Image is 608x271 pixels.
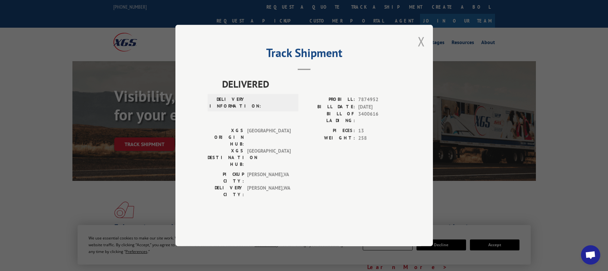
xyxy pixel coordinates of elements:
span: 13 [358,127,401,135]
h2: Track Shipment [208,48,401,61]
label: BILL OF LADING: [304,110,355,124]
label: DELIVERY CITY: [208,184,244,198]
label: XGS ORIGIN HUB: [208,127,244,147]
span: DELIVERED [222,77,401,91]
label: WEIGHT: [304,135,355,142]
button: Close modal [418,33,425,50]
span: [GEOGRAPHIC_DATA] [247,147,291,168]
span: 258 [358,135,401,142]
label: DELIVERY INFORMATION: [210,96,246,109]
label: BILL DATE: [304,103,355,111]
span: [DATE] [358,103,401,111]
label: PICKUP CITY: [208,171,244,184]
label: PROBILL: [304,96,355,103]
span: [PERSON_NAME] , WA [247,184,291,198]
span: [PERSON_NAME] , VA [247,171,291,184]
span: 7874952 [358,96,401,103]
label: PIECES: [304,127,355,135]
span: [GEOGRAPHIC_DATA] [247,127,291,147]
label: XGS DESTINATION HUB: [208,147,244,168]
div: Open chat [581,245,600,265]
span: 3400616 [358,110,401,124]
